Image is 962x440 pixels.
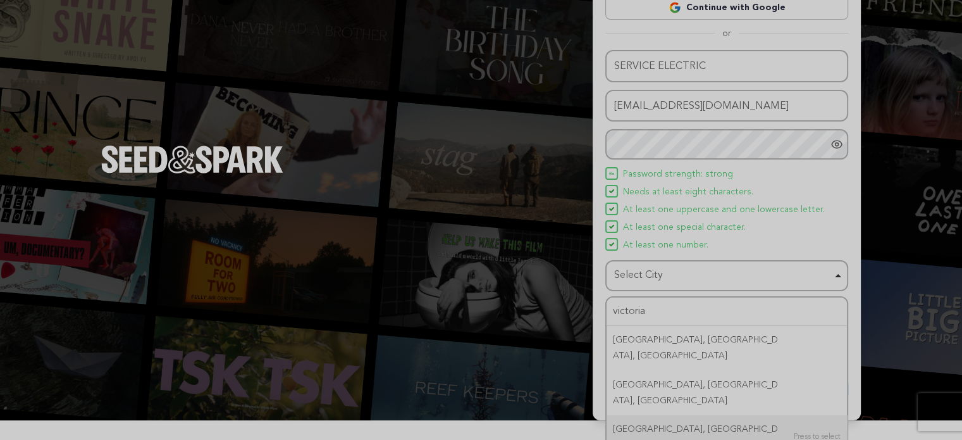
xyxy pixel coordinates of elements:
img: Seed&Spark Icon [609,242,614,247]
span: Password strength: strong [623,167,733,182]
img: Seed&Spark Icon [609,189,614,194]
img: Seed&Spark Icon [609,206,614,211]
img: Seed&Spark Icon [609,224,614,229]
div: [GEOGRAPHIC_DATA], [GEOGRAPHIC_DATA], [GEOGRAPHIC_DATA] [607,371,847,415]
span: At least one number. [623,238,708,253]
span: Needs at least eight characters. [623,185,753,200]
input: Select City [607,298,847,326]
img: Seed&Spark Logo [101,146,283,173]
input: Email address [605,90,848,122]
a: Seed&Spark Homepage [101,146,283,199]
a: Show password as plain text. Warning: this will display your password on the screen. [830,138,843,151]
span: At least one uppercase and one lowercase letter. [623,203,825,218]
img: Google logo [669,1,681,14]
div: [GEOGRAPHIC_DATA], [GEOGRAPHIC_DATA], [GEOGRAPHIC_DATA] [607,326,847,370]
span: or [715,27,739,40]
div: Select City [614,267,832,285]
span: At least one special character. [623,220,746,236]
input: Name [605,50,848,82]
img: Seed&Spark Icon [609,171,614,176]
